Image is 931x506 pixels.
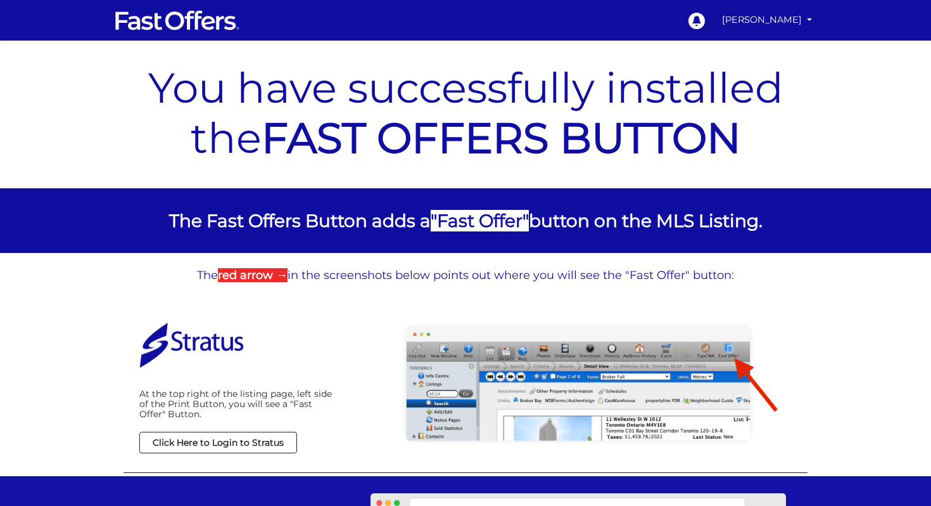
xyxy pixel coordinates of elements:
[529,210,759,231] span: button on the MLS Listing
[130,207,801,234] p: The Fast Offers Button adds a
[218,268,288,282] strong: red arrow →
[153,437,284,448] strong: Click Here to Login to Stratus
[717,8,817,32] a: [PERSON_NAME]
[139,315,244,376] img: Stratus Login
[130,63,801,163] p: You have successfully installed the
[139,389,333,419] p: At the top right of the listing page, left side of the Print Button, you will see a "Fast Offer" ...
[759,210,763,231] span: .
[437,210,522,231] strong: Fast Offer
[139,432,297,453] a: Click Here to Login to Stratus
[262,112,741,164] a: FAST OFFERS BUTTON
[366,323,790,445] img: Stratus Fast Offer Button
[127,269,804,283] p: The in the screenshots below points out where you will see the "Fast Offer" button:
[431,210,529,231] span: " "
